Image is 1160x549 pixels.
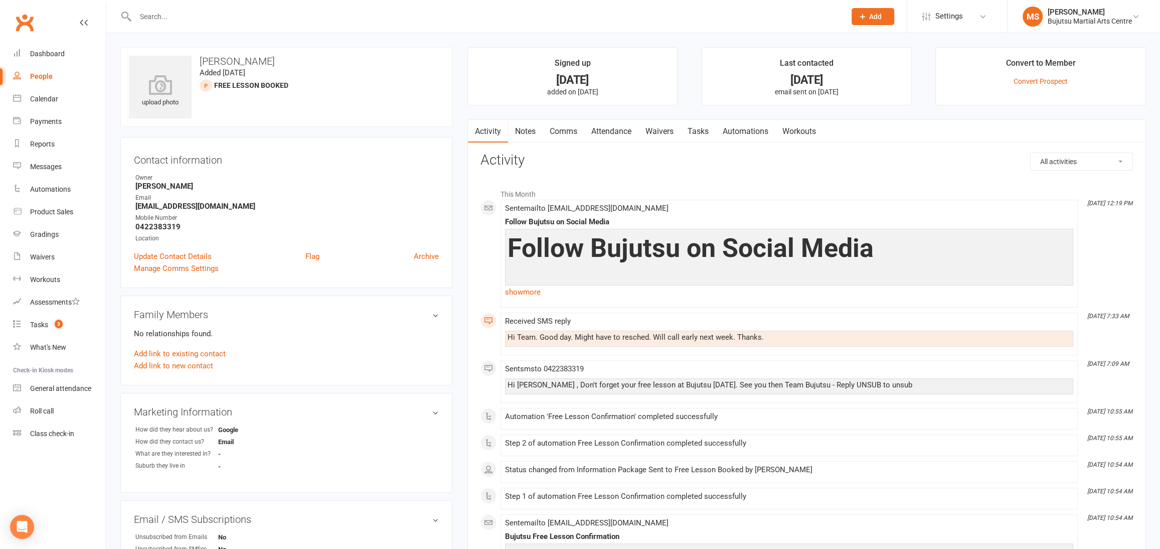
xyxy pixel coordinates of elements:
h3: Activity [480,153,1133,168]
div: Last contacted [780,57,833,75]
a: General attendance kiosk mode [13,377,106,400]
i: [DATE] 12:19 PM [1087,200,1132,207]
a: Calendar [13,88,106,110]
span: Free Lesson Booked [214,81,288,89]
a: Waivers [13,246,106,268]
div: Email [135,193,439,203]
i: [DATE] 7:09 AM [1087,360,1129,367]
div: Gradings [30,230,59,238]
h3: Family Members [134,309,439,320]
strong: [EMAIL_ADDRESS][DOMAIN_NAME] [135,202,439,211]
div: How did they contact us? [135,437,218,447]
div: Class check-in [30,430,74,438]
span: Sent email to [EMAIL_ADDRESS][DOMAIN_NAME] [505,204,669,213]
a: Update Contact Details [134,250,212,262]
div: What are they interested in? [135,449,218,459]
div: Owner [135,173,439,183]
div: Step 2 of automation Free Lesson Confirmation completed successfully [505,439,1073,448]
a: Comms [543,120,584,143]
div: Hi Team. Good day. Might have to resched. Will call early next week. Thanks. [508,333,1071,342]
div: Reports [30,140,55,148]
p: No relationships found. [134,328,439,340]
div: Assessments [30,298,80,306]
strong: No [218,533,276,541]
button: Add [852,8,894,25]
div: Automations [30,185,71,193]
a: Add link to existing contact [134,348,226,360]
div: Follow Bujutsu on Social Media [505,218,1073,226]
input: Search... [132,10,839,24]
a: Waivers [638,120,681,143]
strong: Google [218,426,276,434]
i: [DATE] 7:33 AM [1087,313,1129,320]
a: Clubworx [12,10,37,35]
i: [DATE] 10:54 AM [1087,461,1132,468]
strong: - [218,450,276,458]
div: Mobile Number [135,213,439,223]
a: Tasks [681,120,716,143]
div: Waivers [30,253,55,261]
div: [DATE] [711,75,903,85]
a: Flag [305,250,319,262]
p: email sent on [DATE] [711,88,903,96]
p: added on [DATE] [477,88,669,96]
span: Settings [935,5,963,28]
div: People [30,72,53,80]
a: Messages [13,156,106,178]
a: Payments [13,110,106,133]
a: Dashboard [13,43,106,65]
a: Class kiosk mode [13,423,106,445]
span: Add [869,13,882,21]
div: Suburb they live in [135,461,218,471]
div: Convert to Member [1006,57,1076,75]
div: What's New [30,343,66,351]
a: Archive [414,250,439,262]
a: Manage Comms Settings [134,262,219,274]
div: Unsubscribed from Emails [135,532,218,542]
a: Automations [716,120,775,143]
i: [DATE] 10:54 AM [1087,488,1132,495]
strong: - [218,463,276,470]
span: Follow Bujutsu on Social Media [508,233,874,263]
span: 3 [55,320,63,328]
div: Step 1 of automation Free Lesson Confirmation completed successfully [505,492,1073,501]
strong: 0422383319 [135,222,439,231]
div: upload photo [129,75,192,108]
div: Calendar [30,95,58,103]
a: Activity [468,120,508,143]
div: Automation 'Free Lesson Confirmation' completed successfully [505,413,1073,421]
div: Product Sales [30,208,73,216]
i: [DATE] 10:54 AM [1087,514,1132,521]
a: Attendance [584,120,638,143]
div: MS [1023,7,1043,27]
div: Bujutsu Martial Arts Centre [1048,17,1132,26]
div: Received SMS reply [505,317,1073,326]
a: Workouts [13,268,106,291]
div: How did they hear about us? [135,425,218,435]
div: Signed up [554,57,590,75]
a: Product Sales [13,201,106,223]
a: Notes [508,120,543,143]
div: [PERSON_NAME] [1048,8,1132,17]
a: Add link to new contact [134,360,213,372]
div: Payments [30,117,62,125]
time: Added [DATE] [200,68,245,77]
a: show more [505,285,1073,299]
a: Automations [13,178,106,201]
strong: [PERSON_NAME] [135,182,439,191]
div: Workouts [30,276,60,284]
a: Workouts [775,120,823,143]
div: Roll call [30,407,54,415]
i: [DATE] 10:55 AM [1087,408,1132,415]
a: Assessments [13,291,106,314]
a: Roll call [13,400,106,423]
a: Reports [13,133,106,156]
h3: Email / SMS Subscriptions [134,514,439,525]
div: Location [135,234,439,243]
div: Status changed from Information Package Sent to Free Lesson Booked by [PERSON_NAME] [505,466,1073,474]
div: Tasks [30,321,48,329]
a: What's New [13,336,106,359]
div: Dashboard [30,50,65,58]
h3: [PERSON_NAME] [129,56,444,67]
div: Messages [30,163,62,171]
